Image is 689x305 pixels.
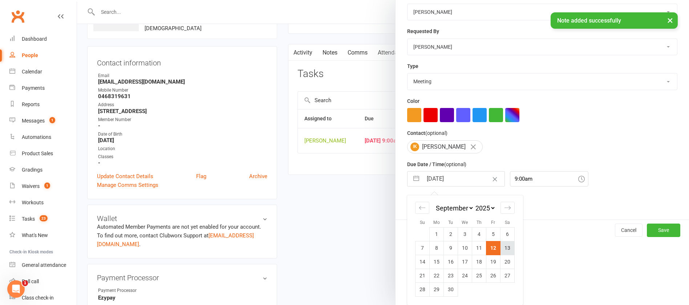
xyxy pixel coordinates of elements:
button: Cancel [615,224,643,237]
span: 23 [40,215,48,221]
a: Messages 1 [9,113,77,129]
td: Monday, September 22, 2025 [430,269,444,282]
td: Friday, September 19, 2025 [486,255,500,269]
td: Wednesday, September 24, 2025 [458,269,472,282]
div: Reports [22,101,40,107]
small: We [462,220,468,225]
div: What's New [22,232,48,238]
div: Waivers [22,183,40,189]
button: Save [647,224,680,237]
div: Calendar [407,195,523,305]
td: Monday, September 1, 2025 [430,227,444,241]
span: IK [410,143,419,151]
div: Gradings [22,167,42,173]
td: Thursday, September 18, 2025 [472,255,486,269]
td: Thursday, September 11, 2025 [472,241,486,255]
div: Calendar [22,69,42,75]
td: Tuesday, September 30, 2025 [444,282,458,296]
div: Class check-in [22,295,54,301]
td: Saturday, September 27, 2025 [500,269,515,282]
div: Product Sales [22,151,53,156]
td: Selected. Friday, September 12, 2025 [486,241,500,255]
a: General attendance kiosk mode [9,257,77,273]
td: Wednesday, September 10, 2025 [458,241,472,255]
td: Thursday, September 25, 2025 [472,269,486,282]
td: Sunday, September 21, 2025 [416,269,430,282]
button: × [664,12,677,28]
label: Email preferences [407,193,449,201]
td: Wednesday, September 3, 2025 [458,227,472,241]
a: People [9,47,77,64]
a: Roll call [9,273,77,290]
div: Dashboard [22,36,47,42]
small: Th [477,220,482,225]
td: Tuesday, September 16, 2025 [444,255,458,269]
td: Monday, September 8, 2025 [430,241,444,255]
div: People [22,52,38,58]
button: Clear Date [489,172,501,186]
small: Tu [448,220,453,225]
a: Payments [9,80,77,96]
a: Product Sales [9,145,77,162]
a: Dashboard [9,31,77,47]
small: (optional) [444,161,466,167]
span: 1 [22,280,28,286]
div: Note added successfully [551,12,678,29]
td: Sunday, September 7, 2025 [416,241,430,255]
label: Requested By [407,27,439,35]
td: Monday, September 29, 2025 [430,282,444,296]
div: Payments [22,85,45,91]
td: Tuesday, September 9, 2025 [444,241,458,255]
a: Reports [9,96,77,113]
span: 1 [49,117,55,123]
div: Messages [22,118,45,124]
iframe: Intercom live chat [7,280,25,298]
label: Contact [407,129,447,137]
label: Type [407,62,418,70]
td: Tuesday, September 23, 2025 [444,269,458,282]
td: Sunday, September 14, 2025 [416,255,430,269]
div: Automations [22,134,51,140]
td: Tuesday, September 2, 2025 [444,227,458,241]
a: What's New [9,227,77,244]
td: Friday, September 5, 2025 [486,227,500,241]
div: Workouts [22,200,44,205]
label: Due Date / Time [407,160,466,168]
div: Move backward to switch to the previous month. [415,202,429,214]
label: Color [407,97,420,105]
small: Fr [491,220,495,225]
td: Saturday, September 6, 2025 [500,227,515,241]
td: Monday, September 15, 2025 [430,255,444,269]
td: Saturday, September 20, 2025 [500,255,515,269]
div: Roll call [22,278,39,284]
a: Tasks 23 [9,211,77,227]
a: Gradings [9,162,77,178]
small: Sa [505,220,510,225]
div: General attendance [22,262,66,268]
small: Su [420,220,425,225]
span: 1 [44,182,50,189]
div: [PERSON_NAME] [407,140,483,153]
a: Calendar [9,64,77,80]
a: Clubworx [9,7,27,25]
small: (optional) [425,130,447,136]
a: Automations [9,129,77,145]
div: Move forward to switch to the next month. [500,202,515,214]
a: Waivers 1 [9,178,77,194]
a: Workouts [9,194,77,211]
small: Mo [433,220,440,225]
td: Sunday, September 28, 2025 [416,282,430,296]
td: Saturday, September 13, 2025 [500,241,515,255]
td: Friday, September 26, 2025 [486,269,500,282]
td: Wednesday, September 17, 2025 [458,255,472,269]
td: Thursday, September 4, 2025 [472,227,486,241]
div: Tasks [22,216,35,222]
